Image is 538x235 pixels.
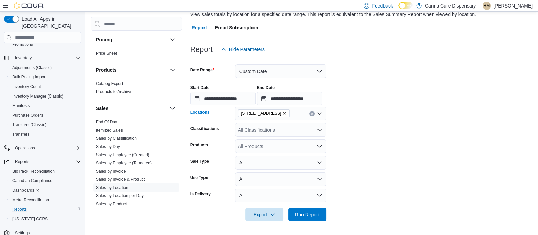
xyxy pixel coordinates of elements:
[10,40,81,48] span: Promotions
[12,113,43,118] span: Purchase Orders
[10,205,81,214] span: Reports
[7,195,84,205] button: Metrc Reconciliation
[12,132,29,137] span: Transfers
[10,215,81,223] span: Washington CCRS
[96,193,144,199] span: Sales by Location per Day
[229,46,265,53] span: Hide Parameters
[249,208,279,221] span: Export
[96,81,123,86] a: Catalog Export
[12,188,39,193] span: Dashboards
[190,92,256,105] input: Press the down key to open a popover containing a calendar.
[10,205,29,214] a: Reports
[12,65,52,70] span: Adjustments (Classic)
[12,144,38,152] button: Operations
[15,159,29,164] span: Reports
[372,2,393,9] span: Feedback
[1,53,84,63] button: Inventory
[96,177,145,182] a: Sales by Invoice & Product
[14,2,44,9] img: Cova
[238,109,290,117] span: 1919-B NW Cache Rd
[10,40,36,48] a: Promotions
[190,175,208,180] label: Use Type
[96,67,117,73] h3: Products
[190,191,211,197] label: Is Delivery
[12,74,47,80] span: Bulk Pricing Import
[10,177,55,185] a: Canadian Compliance
[190,67,214,73] label: Date Range
[168,35,177,44] button: Pricing
[91,79,182,99] div: Products
[96,50,117,56] span: Price Sheet
[484,2,490,10] span: RM
[7,120,84,130] button: Transfers (Classic)
[317,127,322,133] button: Open list of options
[96,36,167,43] button: Pricing
[192,21,207,34] span: Report
[12,158,81,166] span: Reports
[10,167,58,175] a: BioTrack Reconciliation
[7,205,84,214] button: Reports
[257,85,275,90] label: End Date
[241,110,281,117] span: [STREET_ADDRESS]
[7,40,84,49] button: Promotions
[10,92,66,100] a: Inventory Manager (Classic)
[235,172,326,186] button: All
[7,176,84,186] button: Canadian Compliance
[190,109,210,115] label: Locations
[12,178,52,183] span: Canadian Compliance
[96,120,117,124] a: End Of Day
[7,130,84,139] button: Transfers
[7,82,84,91] button: Inventory Count
[235,156,326,170] button: All
[96,169,126,174] a: Sales by Invoice
[96,128,123,133] a: Itemized Sales
[235,64,326,78] button: Custom Date
[317,111,322,116] button: Open list of options
[96,89,131,94] a: Products to Archive
[190,159,209,164] label: Sale Type
[7,111,84,120] button: Purchase Orders
[10,121,81,129] span: Transfers (Classic)
[96,136,137,141] a: Sales by Classification
[96,128,123,133] span: Itemized Sales
[96,152,149,157] a: Sales by Employee (Created)
[12,122,46,128] span: Transfers (Classic)
[12,144,81,152] span: Operations
[96,119,117,125] span: End Of Day
[96,67,167,73] button: Products
[12,54,81,62] span: Inventory
[478,2,480,10] p: |
[10,73,81,81] span: Bulk Pricing Import
[10,196,52,204] a: Metrc Reconciliation
[10,177,81,185] span: Canadian Compliance
[168,66,177,74] button: Products
[190,126,219,131] label: Classifications
[10,215,50,223] a: [US_STATE] CCRS
[96,105,109,112] h3: Sales
[190,45,213,54] h3: Report
[15,55,32,61] span: Inventory
[218,43,267,56] button: Hide Parameters
[96,185,128,190] span: Sales by Location
[288,208,326,221] button: Run Report
[96,160,152,166] span: Sales by Employee (Tendered)
[12,93,63,99] span: Inventory Manager (Classic)
[10,130,32,138] a: Transfers
[10,83,44,91] a: Inventory Count
[10,130,81,138] span: Transfers
[398,2,413,9] input: Dark Mode
[12,197,49,203] span: Metrc Reconciliation
[10,92,81,100] span: Inventory Manager (Classic)
[12,42,33,47] span: Promotions
[1,157,84,166] button: Reports
[10,186,42,194] a: Dashboards
[7,101,84,111] button: Manifests
[12,54,34,62] button: Inventory
[12,216,48,222] span: [US_STATE] CCRS
[282,111,287,115] button: Remove 1919-B NW Cache Rd from selection in this group
[10,102,81,110] span: Manifests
